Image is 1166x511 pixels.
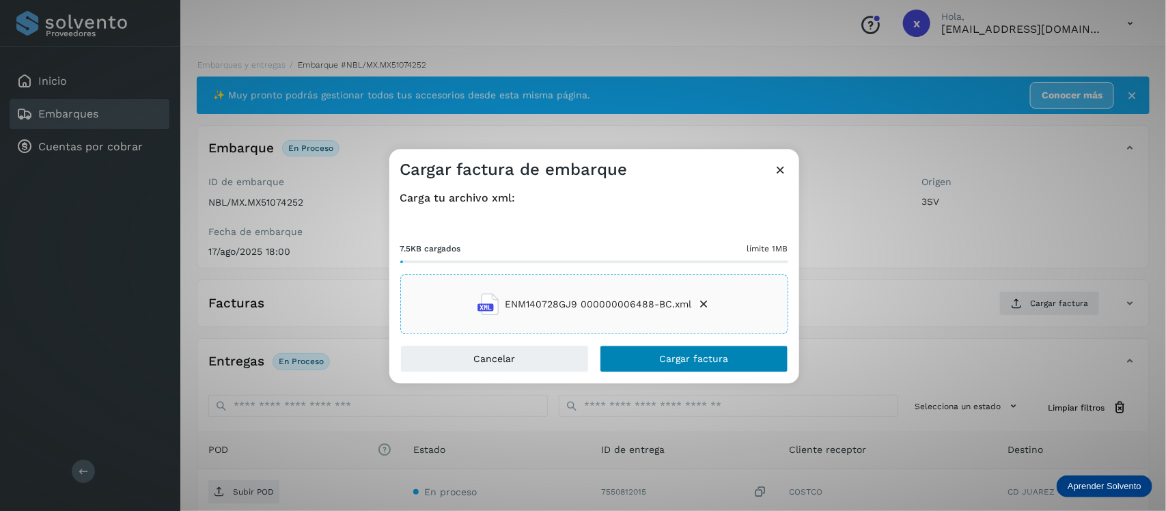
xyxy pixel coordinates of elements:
button: Cargar factura [600,346,788,373]
h3: Cargar factura de embarque [400,160,628,180]
span: ENM140728GJ9 000000006488-BC.xml [505,297,691,312]
span: límite 1MB [747,243,788,255]
span: Cargar factura [659,355,728,364]
h4: Carga tu archivo xml: [400,191,788,204]
p: Aprender Solvento [1068,481,1141,492]
span: Cancelar [473,355,515,364]
div: Aprender Solvento [1057,475,1152,497]
span: 7.5KB cargados [400,243,461,255]
button: Cancelar [400,346,589,373]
